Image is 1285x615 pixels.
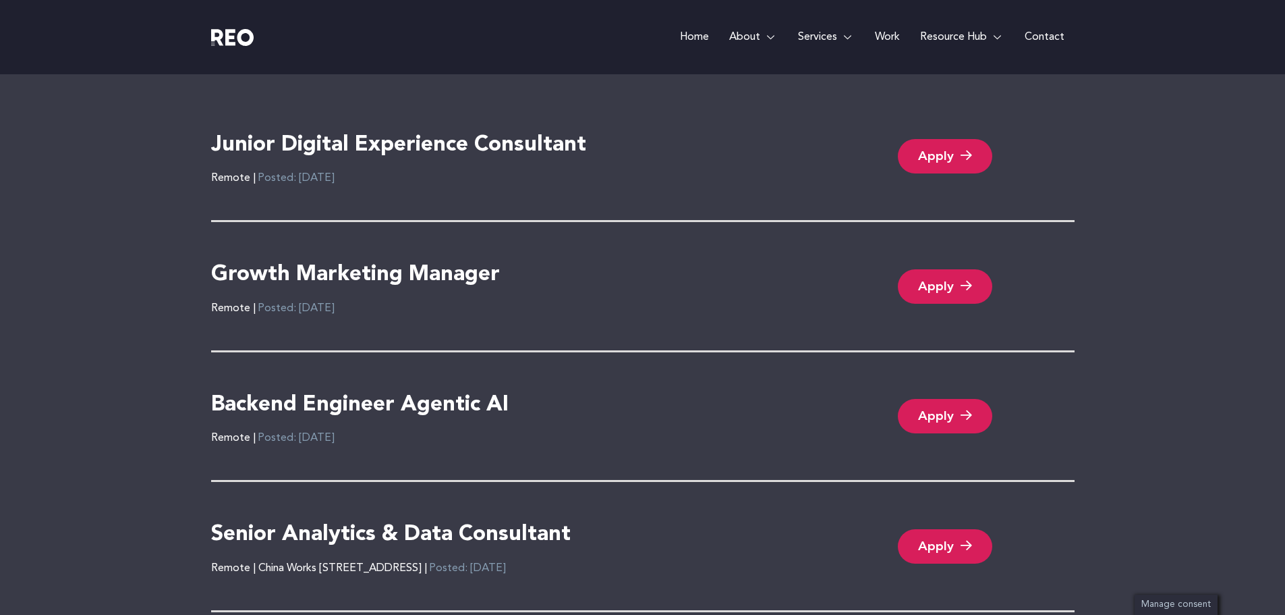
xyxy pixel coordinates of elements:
span: Posted: [DATE] [256,433,335,444]
div: Remote | [211,430,335,446]
h4: Junior Digital Experience Consultant [211,132,586,160]
span: Manage consent [1141,600,1211,609]
div: Remote | [211,170,335,186]
div: Remote | [211,300,335,317]
div: Remote | China Works [STREET_ADDRESS] | [211,560,506,577]
span: Posted: [DATE] [256,303,335,314]
span: Posted: [DATE] [427,563,506,574]
h4: Growth Marketing Manager [211,261,500,290]
a: Apply [898,529,992,564]
a: Apply [898,399,992,433]
a: Apply [898,269,992,304]
a: Growth Marketing Manager [211,256,500,300]
h4: Senior Analytics & Data Consultant [211,521,571,550]
a: Apply [898,139,992,173]
a: Backend Engineer Agentic AI [211,386,509,431]
span: Posted: [DATE] [256,173,335,184]
a: Junior Digital Experience Consultant [211,126,586,171]
h4: Backend Engineer Agentic AI [211,392,509,420]
a: Senior Analytics & Data Consultant [211,516,571,560]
